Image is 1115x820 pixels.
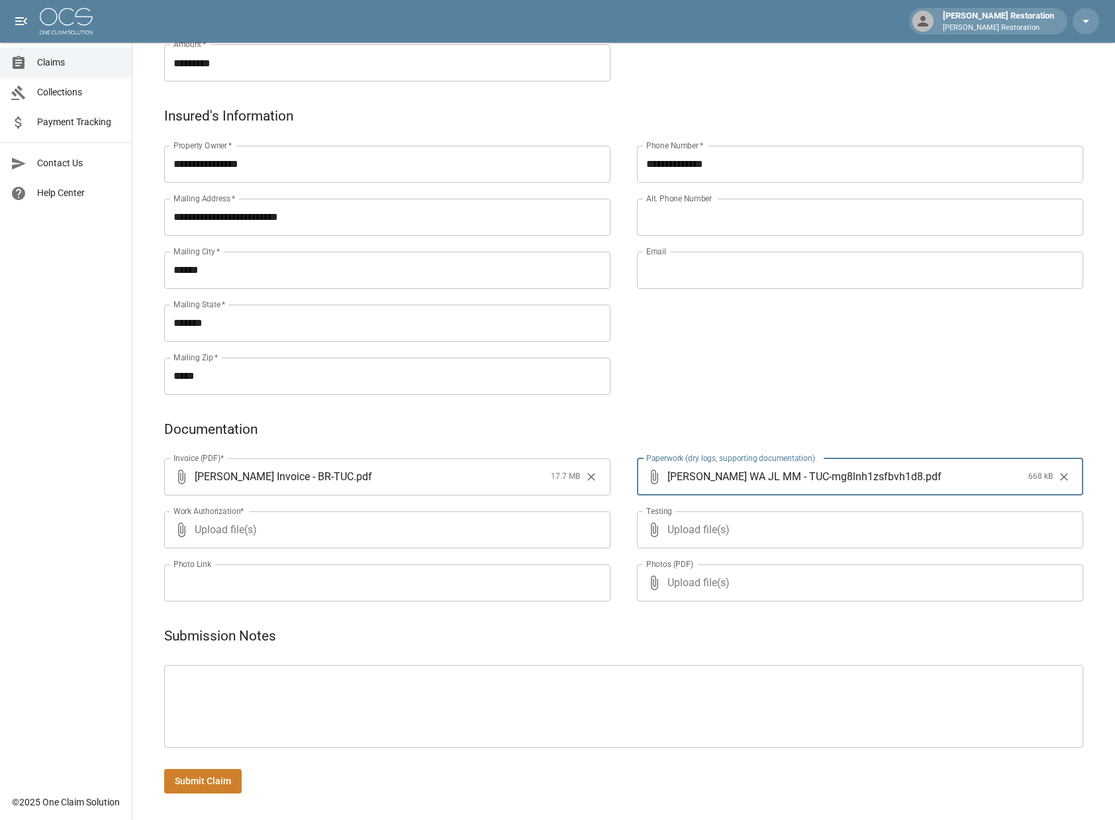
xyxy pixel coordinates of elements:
[173,452,224,464] label: Invoice (PDF)*
[646,246,666,257] label: Email
[173,193,235,204] label: Mailing Address
[173,299,225,310] label: Mailing State
[938,9,1059,33] div: [PERSON_NAME] Restoration
[646,193,712,204] label: Alt. Phone Number
[37,156,121,170] span: Contact Us
[667,564,1047,601] span: Upload file(s)
[173,140,232,151] label: Property Owner
[8,8,34,34] button: open drawer
[1054,467,1074,487] button: Clear
[923,469,942,484] span: . pdf
[667,511,1047,548] span: Upload file(s)
[551,470,580,484] span: 17.7 MB
[37,85,121,99] span: Collections
[195,469,354,484] span: [PERSON_NAME] Invoice - BR-TUC
[173,38,207,50] label: Amount
[581,467,601,487] button: Clear
[173,558,211,570] label: Photo Link
[667,469,923,484] span: [PERSON_NAME] WA JL MM - TUC-mg8lnh1zsfbvh1d8
[37,56,121,70] span: Claims
[646,140,703,151] label: Phone Number
[354,469,372,484] span: . pdf
[646,558,693,570] label: Photos (PDF)
[40,8,93,34] img: ocs-logo-white-transparent.png
[173,505,244,517] label: Work Authorization*
[173,352,218,363] label: Mailing Zip
[37,115,121,129] span: Payment Tracking
[37,186,121,200] span: Help Center
[646,452,815,464] label: Paperwork (dry logs, supporting documentation)
[646,505,672,517] label: Testing
[12,795,120,809] div: © 2025 One Claim Solution
[195,511,575,548] span: Upload file(s)
[173,246,220,257] label: Mailing City
[164,769,242,794] button: Submit Claim
[943,23,1054,34] p: [PERSON_NAME] Restoration
[1028,470,1053,484] span: 668 kB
